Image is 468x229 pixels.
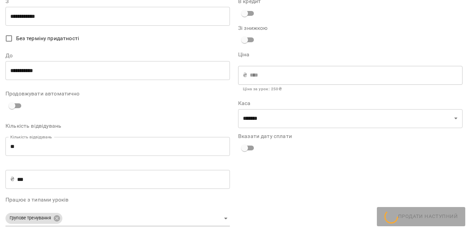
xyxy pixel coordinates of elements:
span: Групове тренування [5,215,55,221]
span: Без терміну придатності [16,34,79,43]
p: ₴ [10,175,14,183]
label: Зі знижкою [238,25,313,31]
label: Працює з типами уроків [5,197,230,203]
div: Групове тренування [5,213,62,224]
label: Каса [238,101,463,106]
div: Групове тренування [5,211,230,226]
label: Продовжувати автоматично [5,91,230,96]
label: Кількість відвідувань [5,123,230,129]
label: Ціна [238,52,463,57]
label: До [5,53,230,58]
label: Вказати дату сплати [238,134,463,139]
p: ₴ [243,71,247,79]
b: Ціна за урок : 250 ₴ [243,87,282,91]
